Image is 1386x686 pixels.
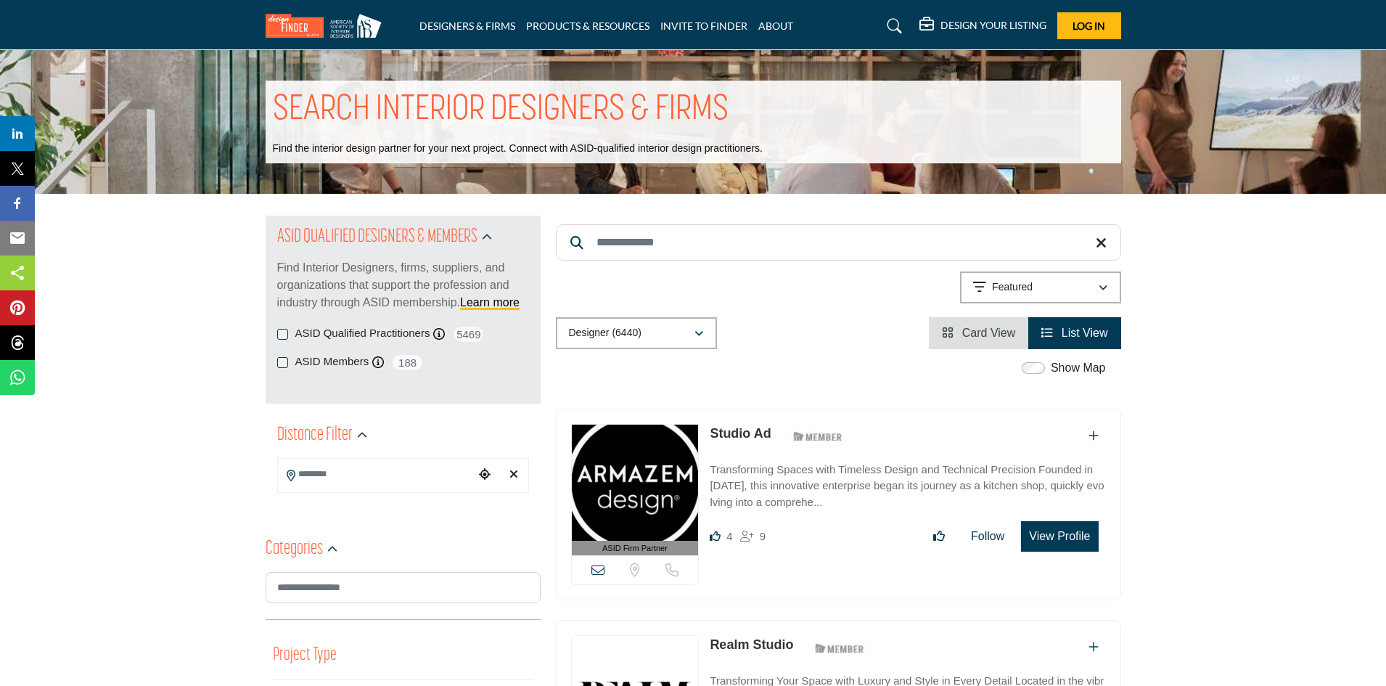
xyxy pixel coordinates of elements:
button: View Profile [1021,521,1098,552]
button: Follow [961,522,1014,551]
button: Like listing [924,522,954,551]
a: PRODUCTS & RESOURCES [526,20,649,32]
div: Clear search location [503,460,525,491]
button: Featured [960,271,1121,303]
span: List View [1062,327,1108,339]
span: 4 [726,530,732,542]
i: Likes [710,531,721,542]
button: Project Type [273,642,337,669]
a: Add To List [1088,641,1099,653]
span: 188 [391,354,424,372]
label: ASID Qualified Practitioners [295,325,430,342]
li: Card View [929,317,1028,349]
p: Find Interior Designers, firms, suppliers, and organizations that support the profession and indu... [277,259,529,311]
p: Featured [992,280,1033,295]
div: Followers [740,528,766,545]
div: DESIGN YOUR LISTING [919,17,1046,35]
h2: Distance Filter [277,422,353,449]
a: ASID Firm Partner [572,425,699,556]
img: ASID Members Badge Icon [785,428,850,446]
li: List View [1028,317,1120,349]
p: Studio Ad [710,424,771,444]
a: DESIGNERS & FIRMS [419,20,515,32]
input: Search Location [278,460,474,489]
button: Designer (6440) [556,317,717,349]
img: Studio Ad [572,425,699,541]
span: Log In [1073,20,1105,32]
input: ASID Qualified Practitioners checkbox [277,329,288,340]
input: Search Category [266,572,541,603]
span: ASID Firm Partner [602,542,668,555]
a: ABOUT [758,20,793,32]
a: View Card [942,327,1015,339]
button: Log In [1057,12,1121,39]
a: View List [1041,327,1107,339]
a: Studio Ad [710,426,771,441]
h1: SEARCH INTERIOR DESIGNERS & FIRMS [273,88,729,133]
a: Transforming Spaces with Timeless Design and Technical Precision Founded in [DATE], this innovati... [710,453,1105,511]
div: Choose your current location [474,460,496,491]
a: INVITE TO FINDER [660,20,747,32]
img: Site Logo [266,14,389,38]
label: Show Map [1051,359,1106,377]
input: ASID Members checkbox [277,357,288,368]
a: Realm Studio [710,637,793,652]
span: Card View [962,327,1016,339]
span: 9 [760,530,766,542]
h5: DESIGN YOUR LISTING [940,19,1046,32]
p: Designer (6440) [569,326,641,340]
p: Find the interior design partner for your next project. Connect with ASID-qualified interior desi... [273,142,763,156]
p: Transforming Spaces with Timeless Design and Technical Precision Founded in [DATE], this innovati... [710,462,1105,511]
a: Learn more [460,296,520,309]
input: Search Keyword [556,224,1121,261]
label: ASID Members [295,354,369,370]
span: 5469 [452,325,485,343]
h2: Categories [266,536,323,563]
a: Search [873,15,911,38]
a: Add To List [1088,430,1099,442]
img: ASID Members Badge Icon [807,639,872,657]
h2: ASID QUALIFIED DESIGNERS & MEMBERS [277,224,477,250]
p: Realm Studio [710,635,793,655]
